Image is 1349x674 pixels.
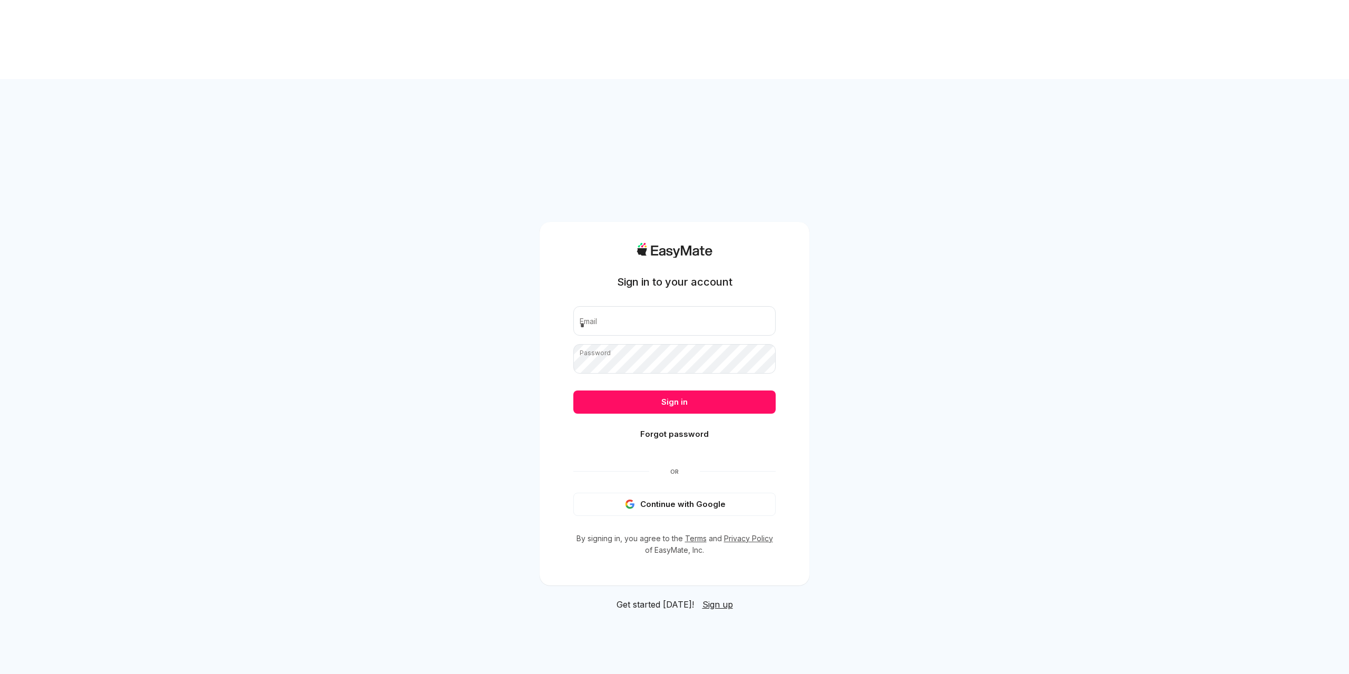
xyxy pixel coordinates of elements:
a: Privacy Policy [724,534,773,543]
span: Or [649,467,700,476]
p: By signing in, you agree to the and of EasyMate, Inc. [573,533,776,556]
a: Terms [685,534,707,543]
a: Sign up [702,598,733,611]
button: Continue with Google [573,493,776,516]
button: Forgot password [573,423,776,446]
button: Sign in [573,390,776,414]
span: Sign up [702,599,733,610]
h1: Sign in to your account [617,275,732,289]
span: Get started [DATE]! [617,598,694,611]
